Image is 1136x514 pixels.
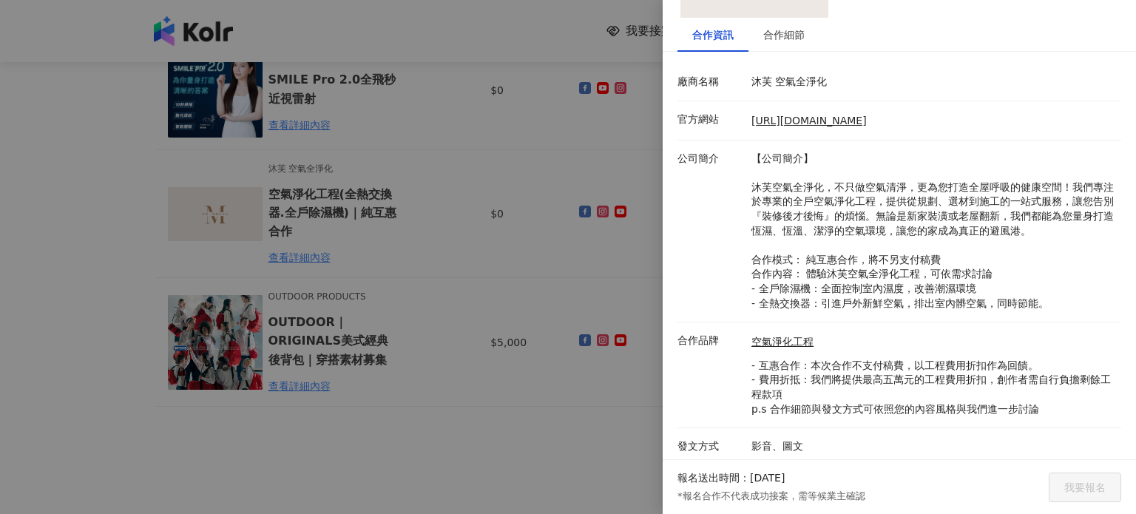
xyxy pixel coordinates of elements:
p: 合作品牌 [677,334,744,348]
p: 官方網站 [677,112,744,127]
p: 影音、圖文 [751,439,1114,454]
a: [URL][DOMAIN_NAME] [751,115,867,126]
p: 公司簡介 [677,152,744,166]
p: 沐芙 空氣全淨化 [751,75,1114,89]
a: 空氣淨化工程 [751,335,1114,350]
p: - 互惠合作：本次合作不支付稿費，以工程費用折扣作為回饋。 - 費用折抵：我們將提供最高五萬元的工程費用折扣，創作者需自行負擔剩餘工程款項 p.s 合作細節與發文方式可依照您的內容風格與我們進一步討論 [751,359,1114,416]
div: 合作資訊 [692,27,734,43]
button: 我要報名 [1049,473,1121,502]
div: 合作細節 [763,27,805,43]
p: 【公司簡介】 沐芙空氣全淨化，不只做空氣清淨，更為您打造全屋呼吸的健康空間！我們專注於專業的全戶空氣淨化工程，提供從規劃、選材到施工的一站式服務，讓您告別『裝修後才後悔』的煩惱。無論是新家裝潢或... [751,152,1114,311]
p: *報名合作不代表成功接案，需等候業主確認 [677,490,865,503]
p: 發文方式 [677,439,744,454]
p: 報名送出時間：[DATE] [677,471,785,486]
p: 廠商名稱 [677,75,744,89]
